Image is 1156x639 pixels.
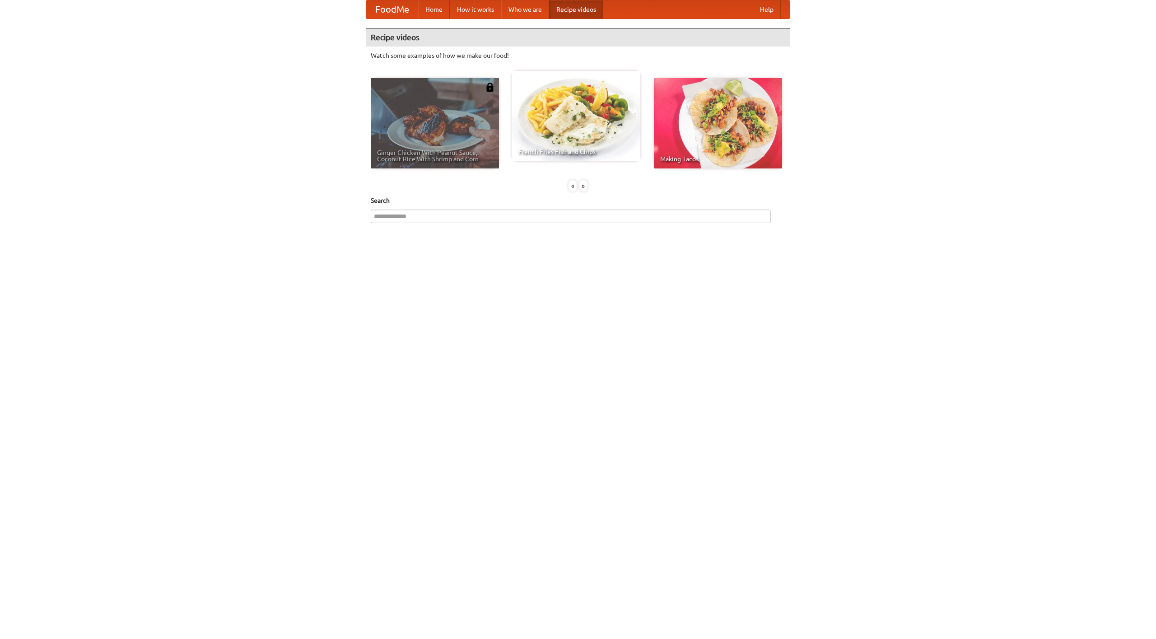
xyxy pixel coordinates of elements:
a: How it works [450,0,501,19]
div: » [579,180,587,191]
h5: Search [371,196,785,205]
h4: Recipe videos [366,28,790,47]
a: Who we are [501,0,549,19]
a: French Fries Fish and Chips [512,71,640,161]
p: Watch some examples of how we make our food! [371,51,785,60]
a: FoodMe [366,0,418,19]
a: Recipe videos [549,0,603,19]
span: Making Tacos [660,156,776,162]
a: Help [753,0,781,19]
span: French Fries Fish and Chips [518,149,634,155]
a: Making Tacos [654,78,782,168]
a: Home [418,0,450,19]
img: 483408.png [485,83,494,92]
div: « [569,180,577,191]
